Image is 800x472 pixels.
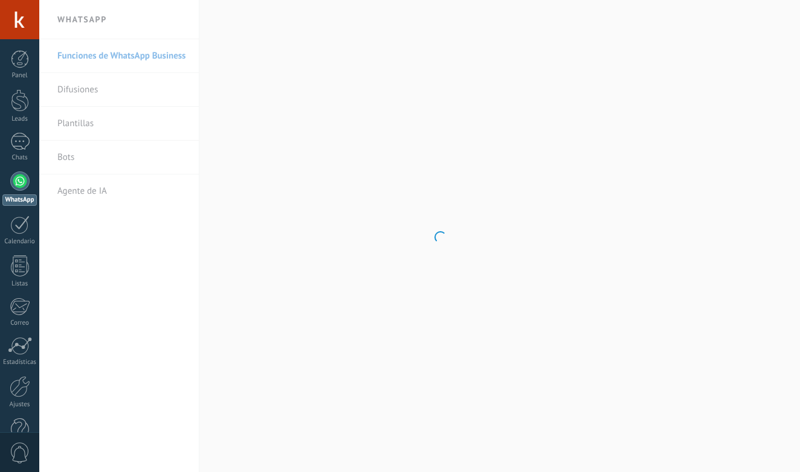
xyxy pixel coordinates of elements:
[2,319,37,327] div: Correo
[2,401,37,409] div: Ajustes
[2,280,37,288] div: Listas
[2,238,37,246] div: Calendario
[2,194,37,206] div: WhatsApp
[2,359,37,366] div: Estadísticas
[2,115,37,123] div: Leads
[2,154,37,162] div: Chats
[2,72,37,80] div: Panel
